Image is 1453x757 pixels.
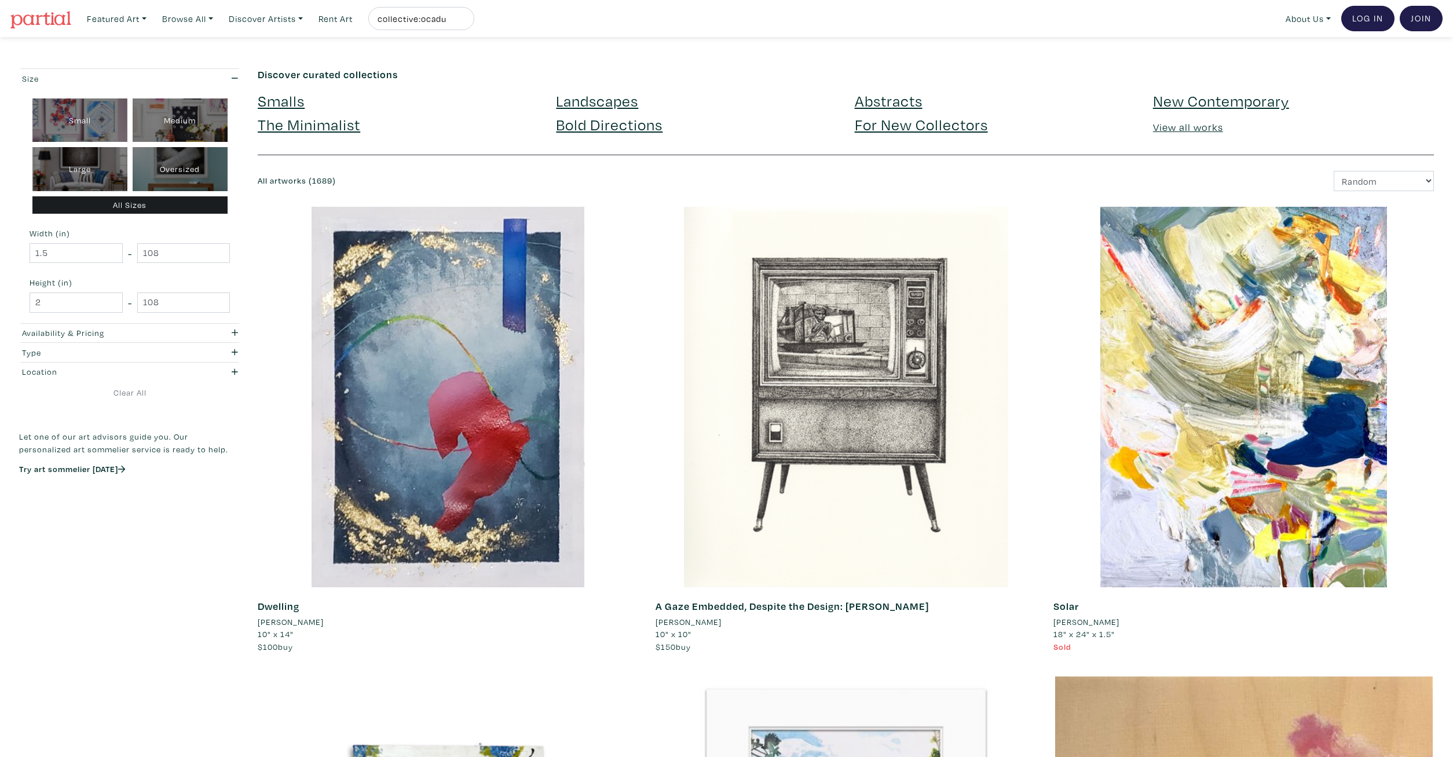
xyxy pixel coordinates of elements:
span: - [128,295,132,310]
p: Let one of our art advisors guide you. Our personalized art sommelier service is ready to help. [19,430,240,455]
button: Type [19,343,240,362]
span: - [128,246,132,261]
a: For New Collectors [855,114,988,134]
a: Featured Art [82,7,152,31]
div: Small [32,98,127,142]
div: Location [22,365,180,378]
h6: All artworks (1689) [258,176,837,186]
small: Width (in) [30,229,230,237]
a: Bold Directions [556,114,663,134]
span: Sold [1053,641,1071,652]
span: 10" x 14" [258,628,294,639]
a: Smalls [258,90,305,111]
li: [PERSON_NAME] [656,616,722,628]
small: Height (in) [30,279,230,287]
span: 18" x 24" x 1.5" [1053,628,1115,639]
span: buy [656,641,691,652]
a: [PERSON_NAME] [258,616,638,628]
button: Size [19,69,240,88]
div: Large [32,147,127,191]
a: Rent Art [313,7,358,31]
a: Landscapes [556,90,638,111]
a: New Contemporary [1153,90,1289,111]
div: Size [22,72,180,85]
a: [PERSON_NAME] [656,616,1036,628]
a: The Minimalist [258,114,360,134]
a: Abstracts [855,90,923,111]
a: A Gaze Embedded, Despite the Design: [PERSON_NAME] [656,599,929,613]
li: [PERSON_NAME] [258,616,324,628]
a: Join [1400,6,1443,31]
a: Browse All [157,7,218,31]
a: Log In [1341,6,1395,31]
iframe: Customer reviews powered by Trustpilot [19,487,240,511]
h6: Discover curated collections [258,68,1434,81]
span: $150 [656,641,676,652]
input: Search [376,12,463,26]
a: Dwelling [258,599,299,613]
a: [PERSON_NAME] [1053,616,1434,628]
div: All Sizes [32,196,228,214]
a: Try art sommelier [DATE] [19,463,126,474]
span: $100 [258,641,278,652]
div: Medium [133,98,228,142]
li: [PERSON_NAME] [1053,616,1119,628]
div: Type [22,346,180,359]
a: Solar [1053,599,1079,613]
a: View all works [1153,120,1223,134]
span: 10" x 10" [656,628,691,639]
div: Oversized [133,147,228,191]
div: Availability & Pricing [22,327,180,339]
button: Location [19,363,240,382]
a: Discover Artists [224,7,308,31]
button: Availability & Pricing [19,324,240,343]
a: Clear All [19,386,240,399]
span: buy [258,641,293,652]
a: About Us [1280,7,1336,31]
